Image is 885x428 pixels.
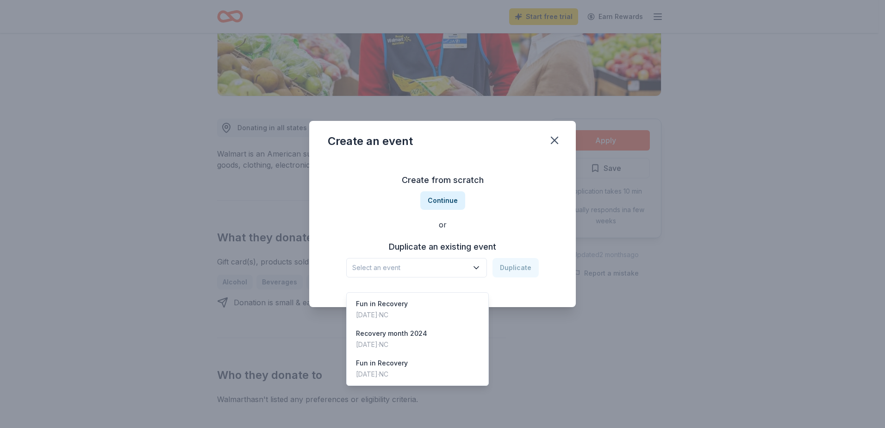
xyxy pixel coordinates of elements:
[346,292,489,386] div: Select an event
[356,328,427,339] div: Recovery month 2024
[356,339,427,350] div: [DATE] · NC
[346,258,487,277] button: Select an event
[356,298,408,309] div: Fun in Recovery
[356,309,408,321] div: [DATE] · NC
[352,262,468,273] span: Select an event
[356,358,408,369] div: Fun in Recovery
[356,369,408,380] div: [DATE] · NC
